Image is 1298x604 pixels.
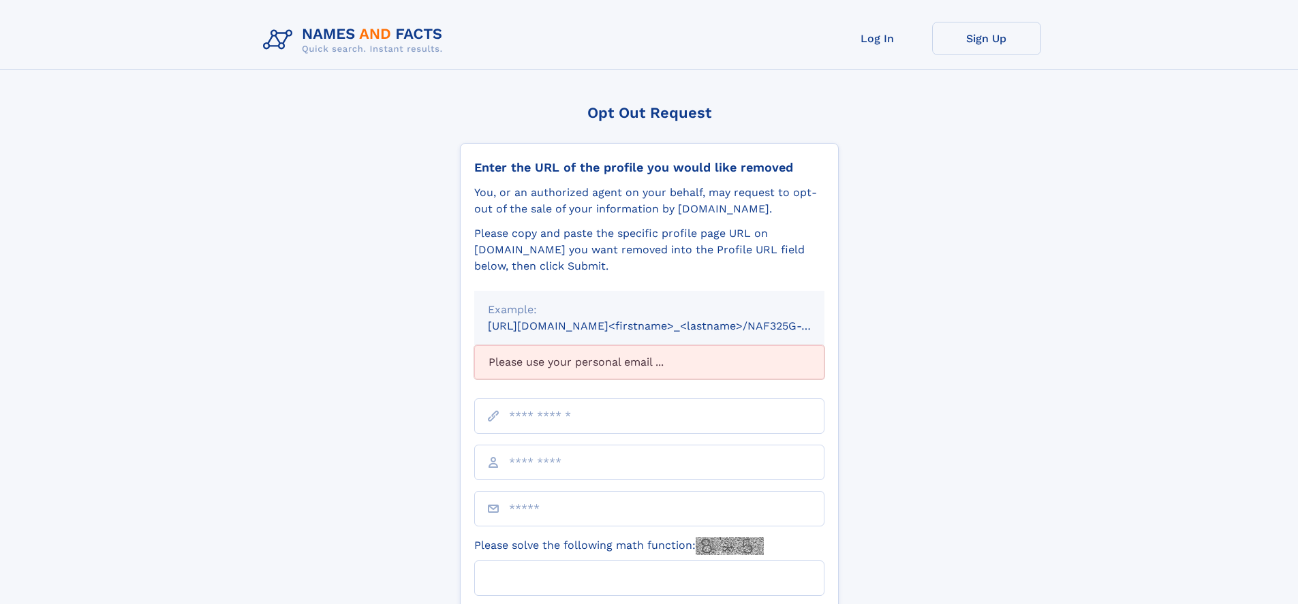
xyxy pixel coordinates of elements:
div: Enter the URL of the profile you would like removed [474,160,824,175]
div: Please use your personal email ... [474,345,824,379]
label: Please solve the following math function: [474,537,764,555]
img: Logo Names and Facts [258,22,454,59]
div: Example: [488,302,811,318]
div: You, or an authorized agent on your behalf, may request to opt-out of the sale of your informatio... [474,185,824,217]
a: Sign Up [932,22,1041,55]
a: Log In [823,22,932,55]
small: [URL][DOMAIN_NAME]<firstname>_<lastname>/NAF325G-xxxxxxxx [488,319,850,332]
div: Please copy and paste the specific profile page URL on [DOMAIN_NAME] you want removed into the Pr... [474,225,824,274]
div: Opt Out Request [460,104,839,121]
